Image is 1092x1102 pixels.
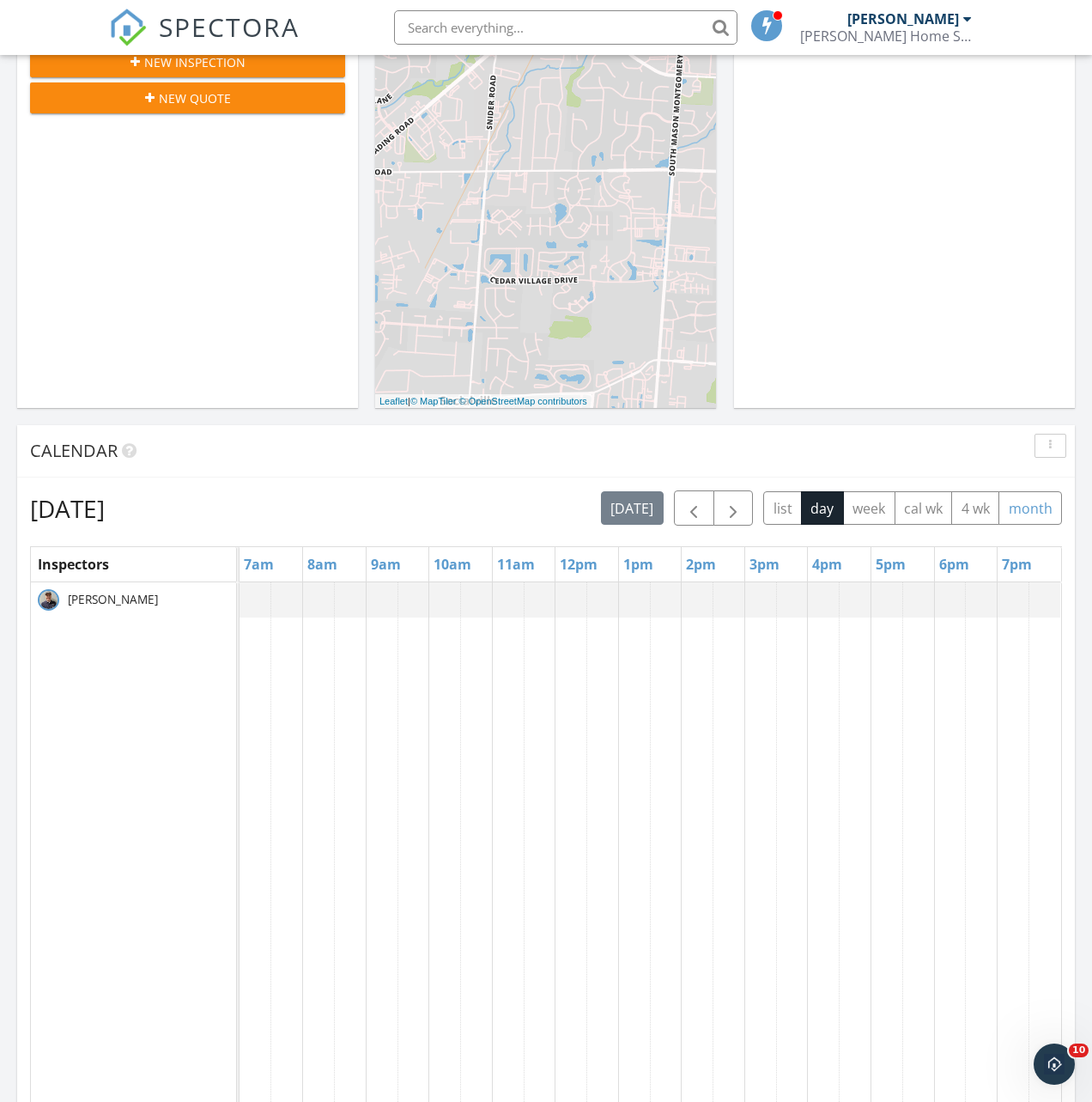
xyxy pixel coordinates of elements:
button: Next day [713,490,754,526]
iframe: Intercom live chat [1034,1044,1075,1085]
a: 8am [303,551,342,578]
div: [PERSON_NAME] [847,10,959,27]
a: 3pm [745,551,784,578]
a: SPECTORA [109,23,300,59]
a: 9am [367,551,405,578]
button: cal wk [895,491,953,525]
a: 11am [493,551,539,578]
a: 6pm [935,551,974,578]
a: 4pm [808,551,846,578]
a: 7pm [998,551,1036,578]
h2: [DATE] [30,491,105,526]
a: © MapTiler [410,396,457,406]
button: New Inspection [30,46,345,77]
img: 2a1f969682e24bbdabf6ea10ef75985d.jpeg [38,589,59,611]
button: month [998,491,1062,525]
a: © OpenStreetMap contributors [459,396,587,406]
span: Inspectors [38,555,109,574]
button: Previous day [674,490,714,526]
span: SPECTORA [159,9,300,45]
button: list [763,491,802,525]
a: Leaflet [379,396,408,406]
span: 10 [1069,1044,1089,1057]
span: New Quote [159,89,231,107]
button: week [843,491,895,525]
img: The Best Home Inspection Software - Spectora [109,9,147,46]
button: 4 wk [951,491,999,525]
button: [DATE] [601,491,664,525]
span: Calendar [30,439,118,462]
a: 1pm [619,551,658,578]
a: 7am [240,551,278,578]
button: day [801,491,844,525]
div: | [375,394,591,409]
div: Ballinger Home Services, LLC [800,27,972,45]
input: Search everything... [394,10,737,45]
a: 5pm [871,551,910,578]
a: 12pm [555,551,602,578]
a: 10am [429,551,476,578]
button: New Quote [30,82,345,113]
a: 2pm [682,551,720,578]
span: [PERSON_NAME] [64,591,161,608]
